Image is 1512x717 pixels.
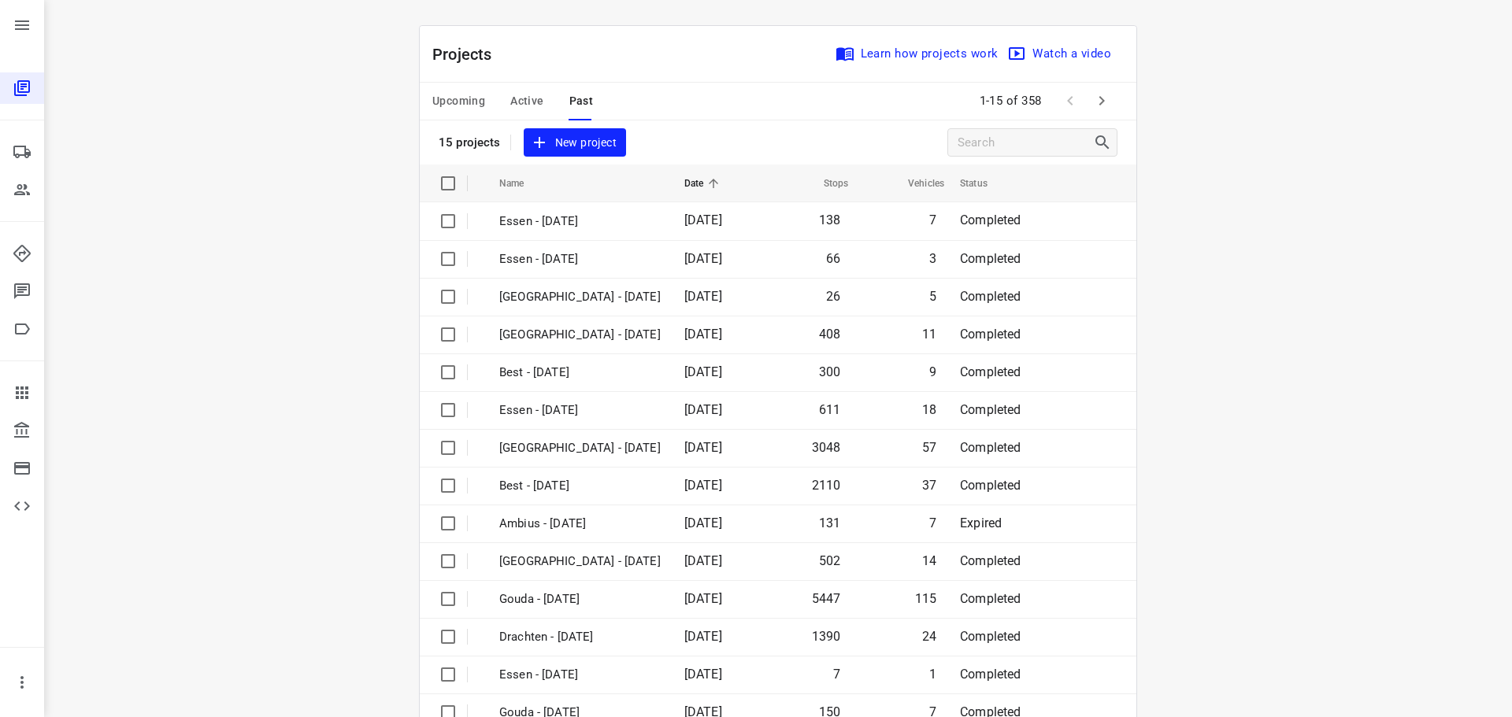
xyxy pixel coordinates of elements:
p: Zwolle - Monday [499,439,661,457]
p: Best - Monday [499,477,661,495]
span: Status [960,174,1008,193]
span: Upcoming [432,91,485,111]
span: [DATE] [684,478,722,493]
span: 5447 [812,591,841,606]
span: Date [684,174,724,193]
span: [DATE] [684,553,722,568]
span: Completed [960,591,1021,606]
p: Gouda - Monday [499,590,661,608]
span: Previous Page [1054,85,1086,116]
p: 15 projects [439,135,501,150]
span: 24 [922,629,936,644]
span: [DATE] [684,667,722,682]
span: 26 [826,289,840,304]
span: 9 [929,364,936,379]
span: [DATE] [684,289,722,304]
span: 7 [833,667,840,682]
p: Antwerpen - Tuesday [499,288,661,306]
span: 66 [826,251,840,266]
span: Completed [960,440,1021,455]
span: 7 [929,516,936,530]
span: 131 [819,516,841,530]
span: 7 [929,213,936,227]
span: 11 [922,327,936,342]
p: Zwolle - Tuesday [499,326,661,344]
span: Completed [960,364,1021,379]
span: [DATE] [684,364,722,379]
span: Completed [960,553,1021,568]
span: Name [499,174,545,193]
p: Best - Tuesday [499,364,661,382]
span: 1-15 of 358 [973,84,1049,118]
span: [DATE] [684,251,722,266]
span: New project [533,133,617,153]
span: 2110 [812,478,841,493]
input: Search projects [958,131,1093,155]
span: [DATE] [684,440,722,455]
span: 138 [819,213,841,227]
span: Vehicles [888,174,944,193]
span: [DATE] [684,591,722,606]
span: [DATE] [684,327,722,342]
p: Drachten - Monday [499,628,661,646]
span: 3048 [812,440,841,455]
p: Ambius - Monday [499,515,661,533]
span: [DATE] [684,402,722,417]
span: Completed [960,327,1021,342]
p: Projects [432,43,505,66]
p: Essen - Tuesday [499,250,661,268]
span: 1390 [812,629,841,644]
span: 611 [819,402,841,417]
span: Completed [960,478,1021,493]
span: [DATE] [684,629,722,644]
span: 5 [929,289,936,304]
span: Stops [803,174,849,193]
span: 115 [915,591,937,606]
span: Expired [960,516,1002,530]
span: Completed [960,251,1021,266]
span: 18 [922,402,936,417]
span: 300 [819,364,841,379]
span: 502 [819,553,841,568]
span: 37 [922,478,936,493]
span: [DATE] [684,516,722,530]
p: Essen - Wednesday [499,213,661,231]
p: Antwerpen - Monday [499,553,661,571]
span: 1 [929,667,936,682]
span: Completed [960,667,1021,682]
span: Completed [960,629,1021,644]
span: Active [510,91,543,111]
p: Essen - Friday [499,666,661,684]
span: Completed [960,402,1021,417]
span: 14 [922,553,936,568]
span: 408 [819,327,841,342]
span: Completed [960,289,1021,304]
span: Completed [960,213,1021,227]
span: 3 [929,251,936,266]
span: 57 [922,440,936,455]
p: Essen - Monday [499,401,661,419]
span: [DATE] [684,213,722,227]
button: New project [524,128,626,157]
span: Past [569,91,594,111]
